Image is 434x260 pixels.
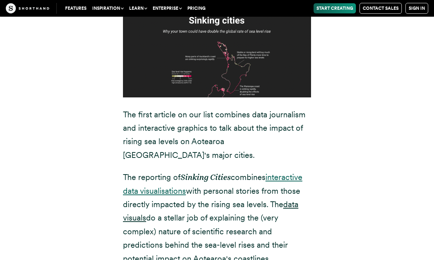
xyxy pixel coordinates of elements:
[123,172,302,195] a: interactive data visualisations
[89,3,126,13] button: Inspiration
[359,3,402,14] a: Contact Sales
[180,172,231,182] em: Sinking Cities
[150,3,184,13] button: Enterprise
[62,3,89,13] a: Features
[184,3,208,13] a: Pricing
[314,3,356,13] a: Start Creating
[123,108,311,162] p: The first article on our list combines data journalism and interactive graphics to talk about the...
[6,3,49,13] img: The Craft
[126,3,150,13] button: Learn
[405,3,428,14] a: Sign in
